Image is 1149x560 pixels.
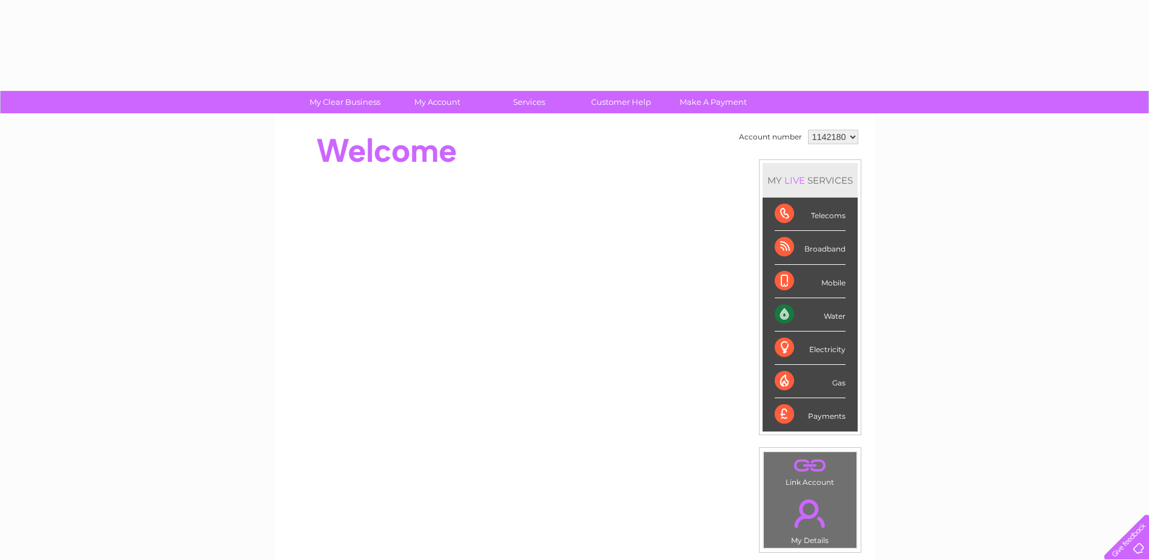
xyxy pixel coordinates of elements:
[775,332,846,365] div: Electricity
[775,231,846,264] div: Broadband
[763,452,857,490] td: Link Account
[763,489,857,548] td: My Details
[763,163,858,198] div: MY SERVICES
[736,127,805,147] td: Account number
[387,91,487,113] a: My Account
[775,365,846,398] div: Gas
[571,91,671,113] a: Customer Help
[663,91,763,113] a: Make A Payment
[767,492,853,535] a: .
[295,91,395,113] a: My Clear Business
[775,198,846,231] div: Telecoms
[782,175,807,186] div: LIVE
[479,91,579,113] a: Services
[767,455,853,476] a: .
[775,265,846,298] div: Mobile
[775,298,846,332] div: Water
[775,398,846,431] div: Payments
